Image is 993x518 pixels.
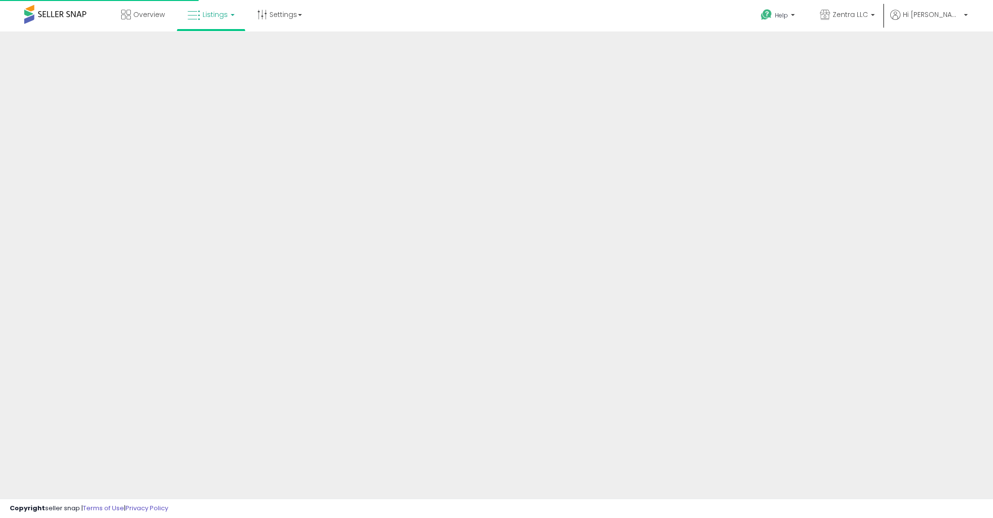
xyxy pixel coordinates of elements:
[760,9,772,21] i: Get Help
[775,11,788,19] span: Help
[833,10,868,19] span: Zentra LLC
[203,10,228,19] span: Listings
[890,10,968,31] a: Hi [PERSON_NAME]
[903,10,961,19] span: Hi [PERSON_NAME]
[753,1,804,31] a: Help
[133,10,165,19] span: Overview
